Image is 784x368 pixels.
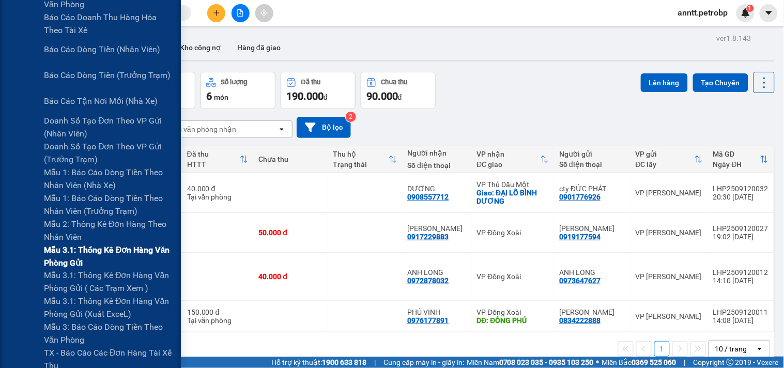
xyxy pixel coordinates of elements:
[477,228,549,237] div: VP Đồng Xoài
[213,9,220,17] span: plus
[477,160,541,168] div: ĐC giao
[407,277,449,285] div: 0972878032
[398,93,402,101] span: đ
[407,233,449,241] div: 0917229883
[499,358,594,366] strong: 0708 023 035 - 0935 103 250
[44,269,173,295] span: Mẫu 3.1: Thống kê đơn hàng văn phòng gửi ( các trạm xem )
[748,5,752,12] span: 1
[44,140,173,166] span: Doanh số tạo đơn theo VP gửi (trưởng trạm)
[407,193,449,201] div: 0908557712
[636,228,703,237] div: VP [PERSON_NAME]
[472,146,555,173] th: Toggle SortBy
[559,233,601,241] div: 0919177594
[281,72,356,109] button: Đã thu190.000đ
[559,277,601,285] div: 0973647627
[201,72,275,109] button: Số lượng6món
[559,150,625,158] div: Người gửi
[44,321,173,347] span: Mẫu 3: Báo cáo dòng tiền theo văn phòng
[717,33,751,44] div: ver 1.8.143
[713,160,760,168] div: Ngày ĐH
[760,4,778,22] button: caret-down
[477,180,549,189] div: VP Thủ Dầu Một
[187,316,249,325] div: Tại văn phòng
[271,357,366,368] span: Hỗ trợ kỹ thuật:
[684,357,686,368] span: |
[221,79,248,86] div: Số lượng
[260,9,268,17] span: aim
[258,155,322,163] div: Chưa thu
[44,95,158,108] span: Báo cáo tận nơi mới (nhà xe)
[165,124,236,134] div: Chọn văn phòng nhận
[44,114,173,140] span: Doanh số tạo đơn theo VP gửi (nhân viên)
[44,43,160,56] span: Báo cáo dòng tiền (nhân viên)
[44,218,173,243] span: Mẫu 2: Thống kê đơn hàng theo nhân viên
[187,185,249,193] div: 40.000 đ
[559,185,625,193] div: cty ĐỨC PHÁT
[187,308,249,316] div: 150.000 đ
[559,268,625,277] div: ANH LONG
[172,35,229,60] button: Kho công nợ
[715,344,747,354] div: 10 / trang
[693,73,748,92] button: Tạo Chuyến
[361,72,436,109] button: Chưa thu90.000đ
[407,268,466,277] div: ANH LONG
[381,79,408,86] div: Chưa thu
[477,316,549,325] div: DĐ: ĐỒNG PHÚ
[632,358,677,366] strong: 0369 525 060
[328,146,402,173] th: Toggle SortBy
[713,316,768,325] div: 14:08 [DATE]
[44,11,173,37] span: Báo cáo doanh thu hàng hóa theo tài xế
[301,79,320,86] div: Đã thu
[467,357,594,368] span: Miền Nam
[322,358,366,366] strong: 1900 633 818
[713,233,768,241] div: 19:02 [DATE]
[727,359,734,366] span: copyright
[641,73,688,92] button: Lên hàng
[44,69,171,82] span: Báo cáo dòng tiền (trưởng trạm)
[374,357,376,368] span: |
[670,6,736,19] span: anntt.petrobp
[477,272,549,281] div: VP Đồng Xoài
[559,308,625,316] div: GIA PHÚC
[286,90,324,102] span: 190.000
[713,308,768,316] div: LHP2509120011
[297,117,351,138] button: Bộ lọc
[713,185,768,193] div: LHP2509120032
[232,4,250,22] button: file-add
[559,160,625,168] div: Số điện thoại
[477,150,541,158] div: VP nhận
[44,192,173,218] span: Mẫu 1: Báo cáo dòng tiền theo nhân viên (trưởng trạm)
[237,9,244,17] span: file-add
[596,360,599,364] span: ⚪️
[477,308,549,316] div: VP Đồng Xoài
[383,357,464,368] span: Cung cấp máy in - giấy in:
[741,8,750,18] img: icon-new-feature
[654,341,670,357] button: 1
[206,90,212,102] span: 6
[631,146,708,173] th: Toggle SortBy
[559,224,625,233] div: ANH CƯỜNG
[187,150,240,158] div: Đã thu
[636,189,703,197] div: VP [PERSON_NAME]
[333,150,389,158] div: Thu hộ
[407,185,466,193] div: DƯƠNG
[713,224,768,233] div: LHP2509120027
[44,295,173,321] span: Mẫu 3.1: Thống kê đơn hàng văn phòng gửi (Xuất ExceL)
[44,166,173,192] span: Mẫu 1: Báo cáo dòng tiền theo nhân viên (nhà xe)
[324,93,328,101] span: đ
[636,160,695,168] div: ĐC lấy
[44,243,173,269] span: Mẫu 3.1: Thống kê đơn hàng văn phòng gửi
[713,277,768,285] div: 14:10 [DATE]
[346,112,356,122] sup: 2
[559,316,601,325] div: 0834222888
[602,357,677,368] span: Miền Bắc
[636,150,695,158] div: VP gửi
[207,4,225,22] button: plus
[477,189,549,205] div: Giao: ĐẠI LÔ BÌNH DƯƠNG
[407,308,466,316] div: PHÚ VINH
[366,90,398,102] span: 90.000
[747,5,754,12] sup: 1
[756,345,764,353] svg: open
[559,193,601,201] div: 0901776926
[407,161,466,170] div: Số điện thoại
